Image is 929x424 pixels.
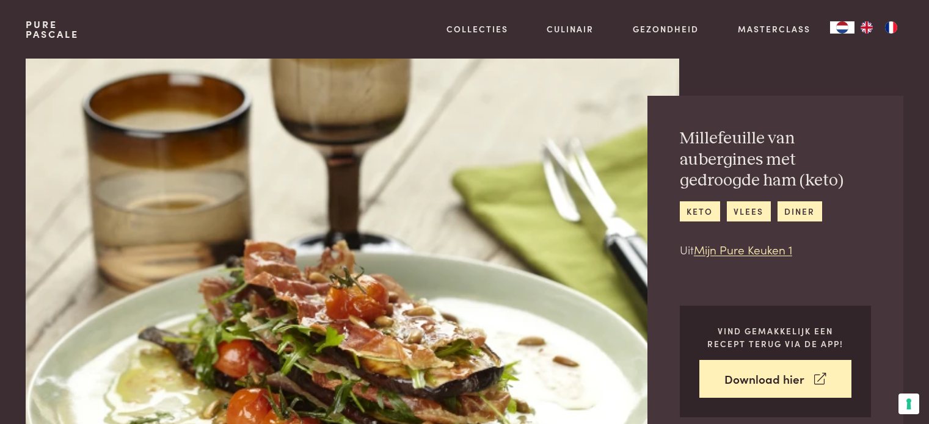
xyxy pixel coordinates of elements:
h2: Millefeuille van aubergines met gedroogde ham (keto) [680,128,871,192]
a: FR [879,21,903,34]
p: Uit [680,241,871,259]
button: Uw voorkeuren voor toestemming voor trackingtechnologieën [898,393,919,414]
a: vlees [727,201,771,221]
a: Gezondheid [633,23,699,35]
a: diner [778,201,822,221]
a: Collecties [446,23,508,35]
div: Language [830,21,854,34]
a: EN [854,21,879,34]
a: Culinair [547,23,594,35]
ul: Language list [854,21,903,34]
a: PurePascale [26,20,79,39]
a: NL [830,21,854,34]
a: Mijn Pure Keuken 1 [694,241,792,257]
p: Vind gemakkelijk een recept terug via de app! [699,325,851,350]
a: Masterclass [738,23,811,35]
a: Download hier [699,360,851,398]
aside: Language selected: Nederlands [830,21,903,34]
a: keto [680,201,720,221]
